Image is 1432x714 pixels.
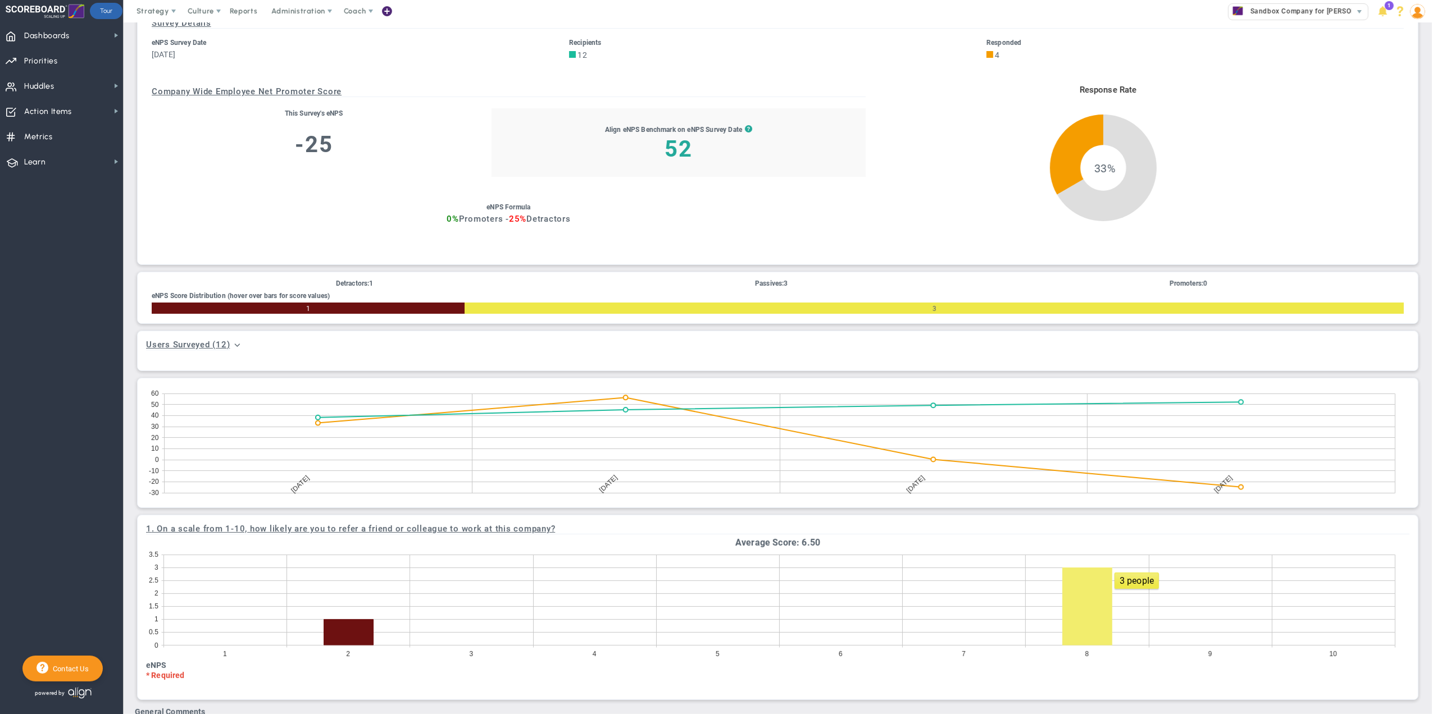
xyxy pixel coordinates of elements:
[509,214,526,224] span: 25%
[605,125,742,135] div: Align eNPS Benchmark on eNPS Survey Date
[152,50,175,59] span: [DATE]
[154,564,158,571] text: 3
[24,75,54,98] span: Huddles
[151,411,159,419] text: 40
[735,537,820,548] strong: Average Score: 6.50
[578,51,587,60] span: 12
[24,24,70,48] span: Dashboards
[962,650,966,658] text: 7
[152,303,465,314] div: Number of Responses with a Score of 2
[569,38,987,48] div: Recipients
[1385,1,1394,10] span: 1
[1410,4,1425,19] img: 86643.Person.photo
[152,18,1404,29] h3: Survey Details
[146,661,167,670] span: eNPS
[784,280,788,287] span: 3
[154,589,158,597] text: 2
[152,120,476,169] h3: -25
[146,524,152,534] span: 1
[48,665,89,673] span: Contact Us
[1080,85,1137,95] text: Response Rate
[1404,305,1408,313] span: 0
[605,144,753,154] h3: 52
[24,100,72,123] span: Action Items
[152,86,866,97] h3: Company Wide Employee Net Promoter Score
[149,478,159,486] text: -20
[24,150,46,174] span: Learn
[149,551,158,559] text: 3.5
[151,401,159,409] text: 50
[154,615,158,623] text: 1
[1203,280,1207,287] span: 0
[1208,650,1212,658] text: 9
[223,650,227,658] text: 1
[465,303,1404,314] div: Number of Responses with a Score of 8
[369,280,373,287] span: 1
[151,390,159,397] text: 60
[336,280,370,287] span: Detractors:
[306,305,310,313] span: 1
[227,340,230,350] span: )
[154,642,158,649] text: 0
[152,108,476,119] div: This Survey's eNPS
[1043,149,1167,272] span: 33%
[149,467,159,475] text: -10
[1170,280,1204,287] span: Promoters:
[24,49,58,73] span: Priorities
[149,602,158,610] text: 1.5
[151,445,159,452] text: 10
[146,670,1410,680] h4: * Required
[1329,650,1337,658] text: 10
[188,7,214,15] span: Culture
[289,474,311,495] text: [DATE]
[155,456,159,464] text: 0
[1231,4,1245,18] img: 32671.Company.photo
[346,650,350,658] text: 2
[755,280,784,287] span: Passives:
[447,214,459,224] span: 0%
[1352,4,1368,20] span: select
[152,202,866,213] div: eNPS Formula
[216,340,227,350] span: 12
[987,38,1404,48] div: Responded
[22,684,138,702] div: Powered by Align
[149,628,158,636] text: 0.5
[137,7,169,15] span: Strategy
[24,125,53,149] span: Metrics
[598,473,619,494] text: [DATE]
[470,650,474,658] text: 3
[146,340,216,350] span: Users Surveyed (
[593,650,597,658] text: 4
[344,7,366,15] span: Coach
[152,38,569,48] div: eNPS Survey Date
[149,489,159,497] text: -30
[905,474,926,495] text: [DATE]
[1213,474,1234,495] text: [DATE]
[995,51,999,60] span: 4
[149,576,158,584] text: 2.5
[152,286,1404,300] div: eNPS Score Distribution (hover over bars for score values)
[839,650,843,658] text: 6
[271,7,325,15] span: Administration
[151,423,159,431] text: 30
[1120,575,1154,586] div: 3 people
[1245,4,1383,19] span: Sandbox Company for [PERSON_NAME]
[146,524,1410,534] h3: . On a scale from 1-10, how likely are you to refer a friend or colleague to work at this company?
[1085,650,1089,658] text: 8
[716,650,720,658] text: 5
[933,305,937,313] span: 3
[152,214,866,225] h3: Promoters - Detractors
[151,434,159,442] text: 20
